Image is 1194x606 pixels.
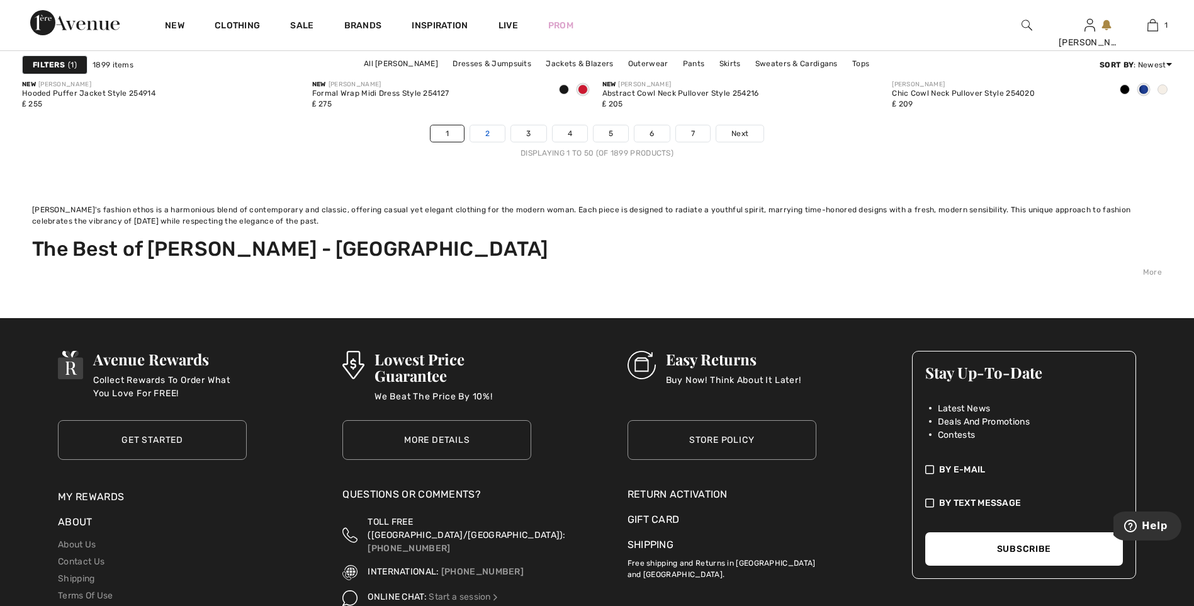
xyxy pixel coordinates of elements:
[312,81,326,88] span: New
[539,55,619,72] a: Jackets & Blazers
[1164,20,1168,31] span: 1
[628,351,656,379] img: Easy Returns
[22,125,1172,159] nav: Page navigation
[33,59,65,71] strong: Filters
[368,543,450,554] a: [PHONE_NUMBER]
[215,20,260,33] a: Clothing
[622,55,675,72] a: Outerwear
[312,100,332,108] span: ₤ 275
[677,55,711,72] a: Pants
[344,20,382,33] a: Brands
[628,487,816,502] a: Return Activation
[32,204,1162,227] p: [PERSON_NAME]'s fashion ethos is a harmonious blend of contemporary and classic, offering casual ...
[58,515,247,536] div: About
[375,390,532,415] p: We Beat The Price By 10%!
[446,55,538,72] a: Dresses & Jumpsuits
[165,20,184,33] a: New
[676,125,710,142] a: 7
[713,55,747,72] a: Skirts
[58,556,104,567] a: Contact Us
[892,80,1035,89] div: [PERSON_NAME]
[602,89,759,98] div: Abstract Cowl Neck Pullover Style 254216
[602,81,616,88] span: New
[925,463,934,476] img: check
[1134,80,1153,101] div: Royal Sapphire 163
[32,237,1162,261] h2: The Best of [PERSON_NAME] - [GEOGRAPHIC_DATA]
[58,573,94,584] a: Shipping
[1022,18,1032,33] img: search the website
[892,100,913,108] span: ₤ 209
[58,590,113,601] a: Terms Of Use
[548,19,573,32] a: Prom
[1084,19,1095,31] a: Sign In
[634,125,669,142] a: 6
[1100,60,1134,69] strong: Sort By
[312,89,449,98] div: Formal Wrap Midi Dress Style 254127
[58,491,124,503] a: My Rewards
[93,351,247,367] h3: Avenue Rewards
[342,487,531,508] div: Questions or Comments?
[938,402,990,415] span: Latest News
[368,517,565,540] span: TOLL FREE ([GEOGRAPHIC_DATA]/[GEOGRAPHIC_DATA]):
[22,100,42,108] span: ₤ 255
[1100,59,1172,71] div: : Newest
[368,592,427,602] span: ONLINE CHAT:
[1122,18,1183,33] a: 1
[939,463,986,476] span: By E-mail
[731,128,748,139] span: Next
[938,415,1030,428] span: Deals And Promotions
[666,351,801,367] h3: Easy Returns
[925,532,1123,566] button: Subscribe
[938,428,975,442] span: Contests
[925,364,1123,380] h3: Stay Up-To-Date
[470,125,505,142] a: 2
[342,351,364,379] img: Lowest Price Guarantee
[666,374,801,399] p: Buy Now! Think About It Later!
[1059,36,1120,49] div: [PERSON_NAME]
[511,125,546,142] a: 3
[594,125,628,142] a: 5
[22,80,155,89] div: [PERSON_NAME]
[312,80,449,89] div: [PERSON_NAME]
[412,20,468,33] span: Inspiration
[441,566,524,577] a: [PHONE_NUMBER]
[491,593,500,602] img: Online Chat
[1147,18,1158,33] img: My Bag
[628,512,816,527] a: Gift Card
[628,539,673,551] a: Shipping
[573,80,592,101] div: Deep cherry
[93,374,247,399] p: Collect Rewards To Order What You Love For FREE!
[553,125,587,142] a: 4
[602,100,623,108] span: ₤ 205
[342,590,358,605] img: Online Chat
[431,125,464,142] a: 1
[30,10,120,35] img: 1ère Avenue
[22,89,155,98] div: Hooded Puffer Jacket Style 254914
[375,351,532,384] h3: Lowest Price Guarantee
[749,55,844,72] a: Sweaters & Cardigans
[22,81,36,88] span: New
[58,351,83,379] img: Avenue Rewards
[939,496,1022,510] span: By Text Message
[1084,18,1095,33] img: My Info
[368,566,439,577] span: INTERNATIONAL:
[290,20,313,33] a: Sale
[846,55,876,72] a: Tops
[628,420,816,460] a: Store Policy
[892,89,1035,98] div: Chic Cowl Neck Pullover Style 254020
[342,565,358,580] img: International
[429,592,500,602] a: Start a session
[342,515,358,555] img: Toll Free (Canada/US)
[628,552,816,580] p: Free shipping and Returns in [GEOGRAPHIC_DATA] and [GEOGRAPHIC_DATA].
[58,420,247,460] a: Get Started
[93,59,133,71] span: 1899 items
[716,125,763,142] a: Next
[1153,80,1172,101] div: Winter White
[498,19,518,32] a: Live
[68,59,77,71] span: 1
[925,496,934,510] img: check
